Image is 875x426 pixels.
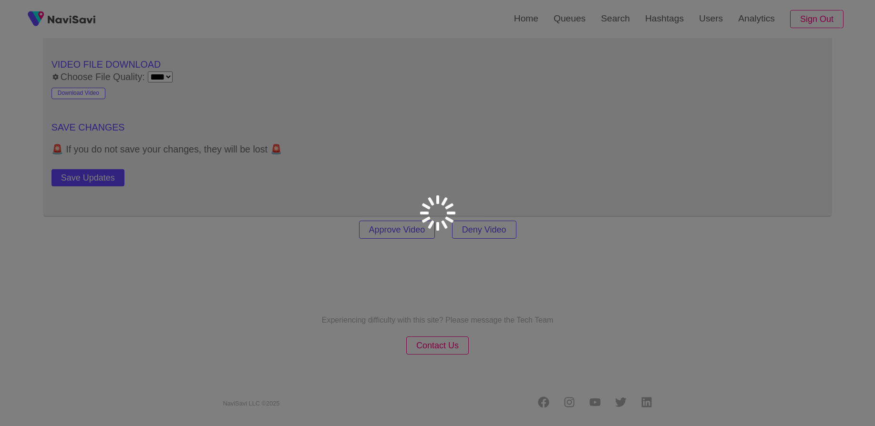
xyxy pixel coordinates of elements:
a: Facebook [538,396,549,411]
a: Youtube [589,396,601,411]
p: Experiencing difficulty with this site? Please message the Tech Team [322,316,554,325]
small: NaviSavi LLC © 2025 [223,400,280,407]
img: fireSpot [24,7,48,31]
a: Contact Us [406,342,469,350]
a: Instagram [564,396,575,411]
a: Twitter [615,396,627,411]
button: Contact Us [406,336,469,355]
button: Sign Out [790,10,844,29]
img: fireSpot [48,14,95,24]
a: LinkedIn [641,396,652,411]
